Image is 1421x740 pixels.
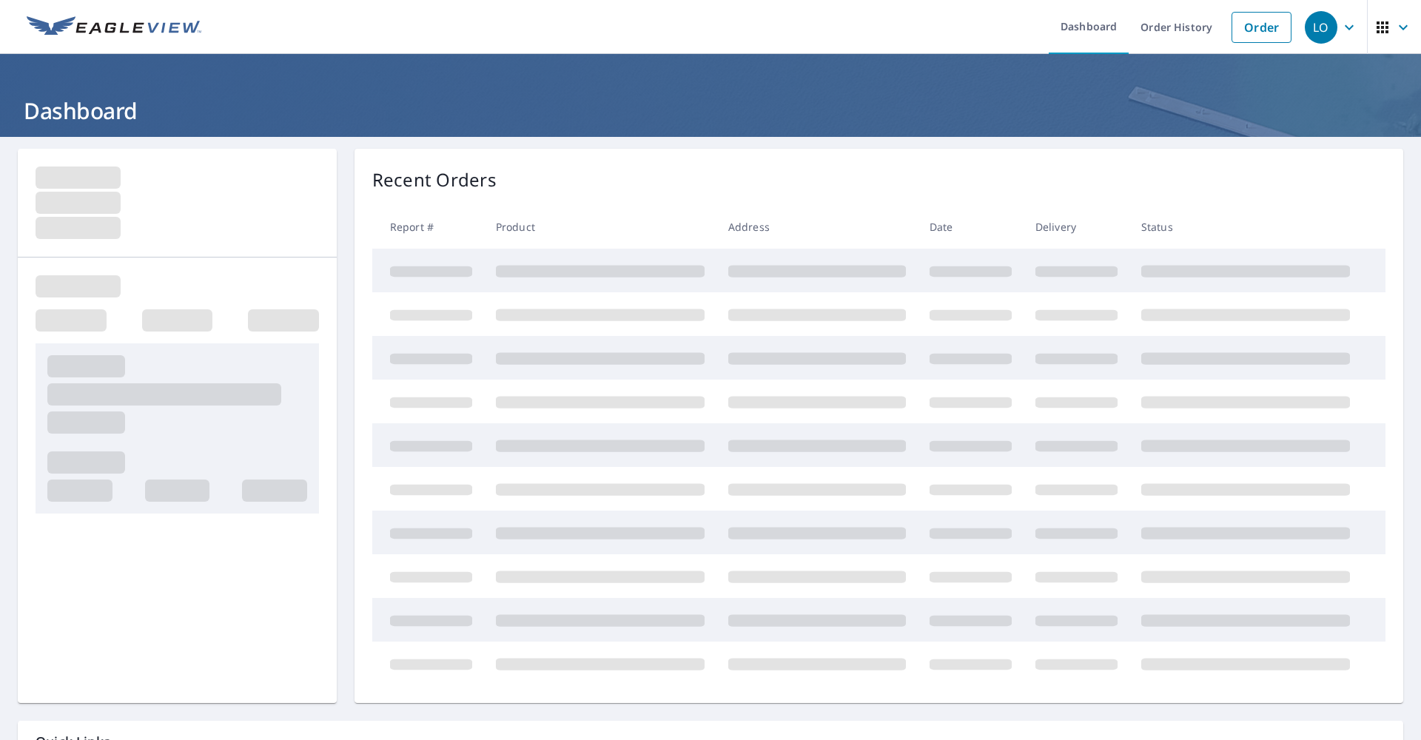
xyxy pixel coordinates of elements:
th: Status [1129,205,1362,249]
div: LO [1305,11,1337,44]
p: Recent Orders [372,166,497,193]
th: Product [484,205,716,249]
img: EV Logo [27,16,201,38]
a: Order [1232,12,1291,43]
th: Date [918,205,1024,249]
th: Address [716,205,918,249]
th: Report # [372,205,484,249]
th: Delivery [1024,205,1129,249]
h1: Dashboard [18,95,1403,126]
